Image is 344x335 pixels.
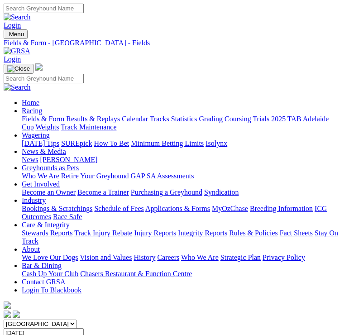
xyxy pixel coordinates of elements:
a: Coursing [225,115,251,123]
a: Become an Owner [22,188,76,196]
a: [PERSON_NAME] [40,156,97,163]
a: MyOzChase [212,205,248,212]
a: Login To Blackbook [22,286,81,294]
a: Greyhounds as Pets [22,164,79,172]
a: History [134,254,155,261]
a: Minimum Betting Limits [131,139,204,147]
a: ICG Outcomes [22,205,327,220]
img: twitter.svg [13,311,20,318]
div: Get Involved [22,188,340,196]
a: Race Safe [53,213,82,220]
a: 2025 TAB Adelaide Cup [22,115,329,131]
a: News [22,156,38,163]
a: Isolynx [205,139,227,147]
img: logo-grsa-white.png [35,63,43,71]
div: Wagering [22,139,340,148]
div: Racing [22,115,340,131]
a: Get Involved [22,180,60,188]
a: Trials [253,115,269,123]
img: logo-grsa-white.png [4,301,11,309]
a: We Love Our Dogs [22,254,78,261]
a: Rules & Policies [229,229,278,237]
a: Who We Are [22,172,59,180]
a: GAP SA Assessments [131,172,194,180]
button: Toggle navigation [4,64,33,74]
a: Strategic Plan [220,254,261,261]
img: GRSA [4,47,30,55]
input: Search [4,74,84,83]
a: Schedule of Fees [94,205,143,212]
div: News & Media [22,156,340,164]
img: Close [7,65,30,72]
a: Chasers Restaurant & Function Centre [80,270,192,278]
a: Syndication [204,188,239,196]
a: Fact Sheets [280,229,313,237]
a: Results & Replays [66,115,120,123]
a: Care & Integrity [22,221,70,229]
a: Careers [157,254,179,261]
a: Fields & Form - [GEOGRAPHIC_DATA] - Fields [4,39,340,47]
a: Stay On Track [22,229,338,245]
a: Become a Trainer [77,188,129,196]
div: Bar & Dining [22,270,340,278]
a: [DATE] Tips [22,139,59,147]
a: About [22,245,40,253]
a: Tracks [150,115,169,123]
a: How To Bet [94,139,129,147]
a: Racing [22,107,42,115]
a: Who We Are [181,254,219,261]
div: Care & Integrity [22,229,340,245]
a: Cash Up Your Club [22,270,78,278]
img: facebook.svg [4,311,11,318]
a: Purchasing a Greyhound [131,188,202,196]
a: Track Maintenance [61,123,116,131]
a: Statistics [171,115,197,123]
a: Track Injury Rebate [74,229,132,237]
a: Grading [199,115,223,123]
a: Injury Reports [134,229,176,237]
img: Search [4,13,31,21]
img: Search [4,83,31,91]
input: Search [4,4,84,13]
a: Bar & Dining [22,262,62,269]
a: Breeding Information [250,205,313,212]
a: Integrity Reports [178,229,227,237]
a: News & Media [22,148,66,155]
a: Wagering [22,131,50,139]
a: Login [4,21,21,29]
a: Calendar [122,115,148,123]
a: Bookings & Scratchings [22,205,92,212]
div: About [22,254,340,262]
a: Retire Your Greyhound [61,172,129,180]
a: Home [22,99,39,106]
a: Contact GRSA [22,278,65,286]
a: Industry [22,196,46,204]
a: Fields & Form [22,115,64,123]
a: Vision and Values [80,254,132,261]
div: Industry [22,205,340,221]
a: Privacy Policy [263,254,305,261]
a: Applications & Forms [145,205,210,212]
span: Menu [9,31,24,38]
a: SUREpick [61,139,92,147]
a: Login [4,55,21,63]
a: Weights [35,123,59,131]
button: Toggle navigation [4,29,28,39]
a: Stewards Reports [22,229,72,237]
div: Greyhounds as Pets [22,172,340,180]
